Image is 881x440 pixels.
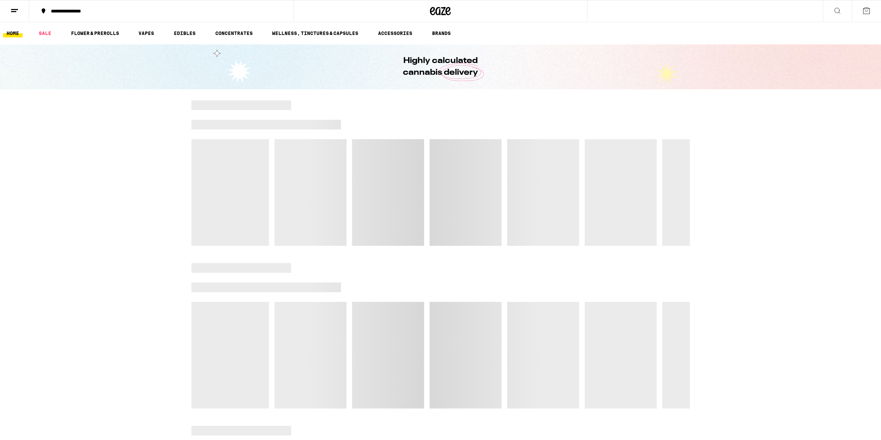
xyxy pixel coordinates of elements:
a: VAPES [135,29,158,37]
a: SALE [35,29,55,37]
a: CONCENTRATES [212,29,256,37]
h1: Highly calculated cannabis delivery [384,55,498,79]
a: HOME [3,29,23,37]
a: FLOWER & PREROLLS [68,29,123,37]
a: BRANDS [429,29,454,37]
a: EDIBLES [170,29,199,37]
a: WELLNESS, TINCTURES & CAPSULES [269,29,362,37]
a: ACCESSORIES [375,29,416,37]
